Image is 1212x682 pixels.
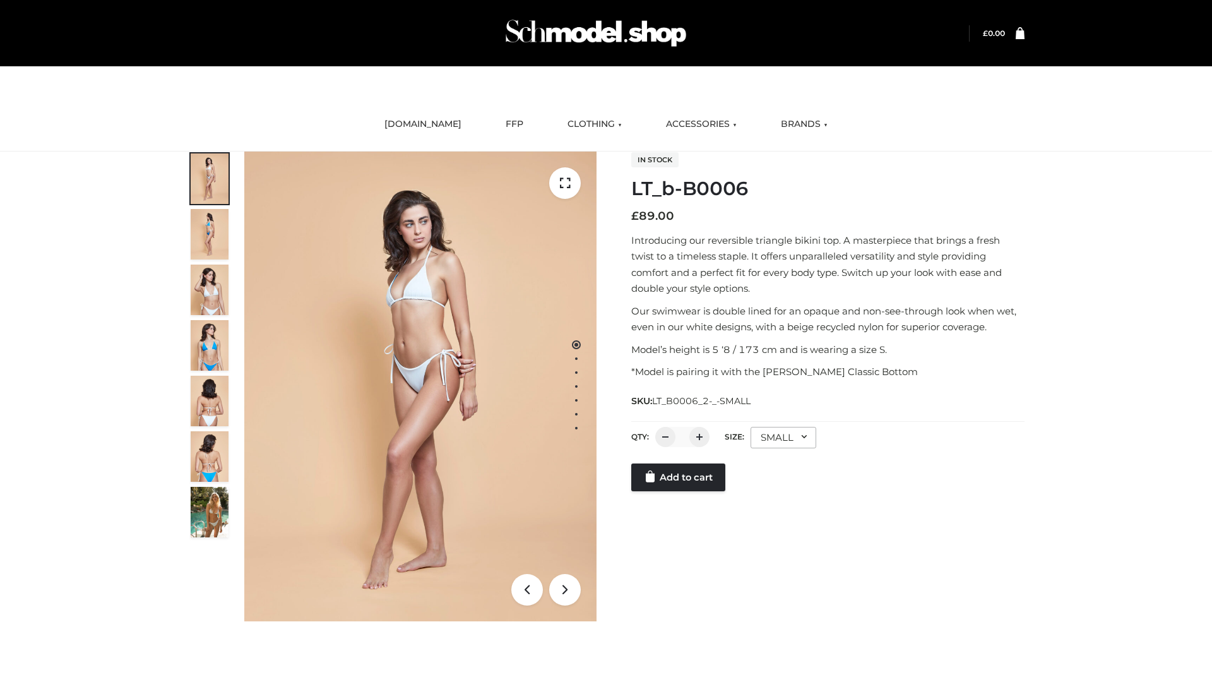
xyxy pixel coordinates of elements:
img: ArielClassicBikiniTop_CloudNine_AzureSky_OW114ECO_1-scaled.jpg [191,153,229,204]
span: £ [983,28,988,38]
img: ArielClassicBikiniTop_CloudNine_AzureSky_OW114ECO_4-scaled.jpg [191,320,229,371]
img: ArielClassicBikiniTop_CloudNine_AzureSky_OW114ECO_7-scaled.jpg [191,376,229,426]
h1: LT_b-B0006 [631,177,1025,200]
a: [DOMAIN_NAME] [375,111,471,138]
label: QTY: [631,432,649,441]
a: Add to cart [631,464,725,491]
a: BRANDS [771,111,837,138]
img: ArielClassicBikiniTop_CloudNine_AzureSky_OW114ECO_1 [244,152,597,621]
img: Schmodel Admin 964 [501,8,691,58]
a: FFP [496,111,533,138]
p: Model’s height is 5 ‘8 / 173 cm and is wearing a size S. [631,342,1025,358]
p: *Model is pairing it with the [PERSON_NAME] Classic Bottom [631,364,1025,380]
span: SKU: [631,393,752,409]
a: £0.00 [983,28,1005,38]
img: ArielClassicBikiniTop_CloudNine_AzureSky_OW114ECO_3-scaled.jpg [191,265,229,315]
span: LT_B0006_2-_-SMALL [652,395,751,407]
a: ACCESSORIES [656,111,746,138]
span: £ [631,209,639,223]
p: Introducing our reversible triangle bikini top. A masterpiece that brings a fresh twist to a time... [631,232,1025,297]
a: CLOTHING [558,111,631,138]
bdi: 0.00 [983,28,1005,38]
p: Our swimwear is double lined for an opaque and non-see-through look when wet, even in our white d... [631,303,1025,335]
div: SMALL [751,427,816,448]
span: In stock [631,152,679,167]
bdi: 89.00 [631,209,674,223]
img: ArielClassicBikiniTop_CloudNine_AzureSky_OW114ECO_2-scaled.jpg [191,209,229,260]
label: Size: [725,432,744,441]
img: Arieltop_CloudNine_AzureSky2.jpg [191,487,229,537]
img: ArielClassicBikiniTop_CloudNine_AzureSky_OW114ECO_8-scaled.jpg [191,431,229,482]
